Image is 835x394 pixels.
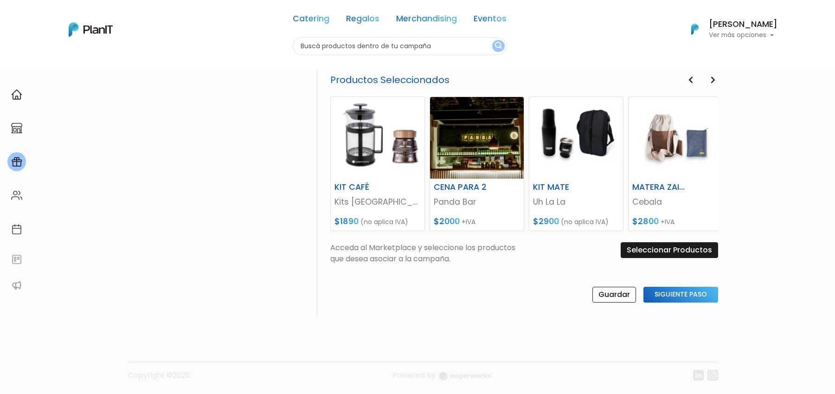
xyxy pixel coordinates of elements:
a: Catering [293,15,329,26]
img: PlanIt Logo [69,22,113,37]
img: PlanIt Logo [685,19,705,39]
a: Merchandising [396,15,457,26]
p: Acceda al Marketplace y seleccione los productos que desea asociar a la campaña. [330,242,524,265]
img: campaigns-02234683943229c281be62815700db0a1741e53638e28bf9629b52c665b00959.svg [11,156,22,168]
h6: [PERSON_NAME] [709,20,777,29]
p: Panda Bar [434,196,520,208]
img: feedback-78b5a0c8f98aac82b08bfc38622c3050aee476f2c9584af64705fc4e61158814.svg [11,254,22,265]
span: $2800 [632,216,659,227]
input: Seleccionar Productos [621,242,718,258]
a: KIT MATE Uh La La $2900 (no aplica IVA) [529,97,623,231]
p: Copyright ©2025 [128,370,190,388]
img: thumb_thumb_9209972E-E399-434D-BEEF-F65B94FC7BA6_1_201_a.jpeg [430,97,524,179]
img: marketplace-4ceaa7011d94191e9ded77b95e3339b90024bf715f7c57f8cf31f2d8c509eaba.svg [11,123,22,134]
span: +IVA [462,217,475,226]
a: KIT CAFÉ Kits [GEOGRAPHIC_DATA] $1890 (no aplica IVA) [330,97,425,231]
p: Ver más opciones [709,32,777,39]
input: Guardar [592,287,636,303]
a: Regalos [346,15,379,26]
p: Kits [GEOGRAPHIC_DATA] [334,196,421,208]
button: PlanIt Logo [PERSON_NAME] Ver más opciones [679,17,777,41]
div: ¿Necesitás ayuda? [48,9,134,27]
img: search_button-432b6d5273f82d61273b3651a40e1bd1b912527efae98b1b7a1b2c0702e16a8d.svg [495,42,502,51]
span: (no aplica IVA) [561,217,609,226]
h5: Productos Seleccionados [330,74,718,85]
span: $1890 [334,216,359,227]
img: thumb_99BBCD63-EF96-4B08-BE7C-73DB5A7664DF.jpeg [529,97,623,179]
span: (no aplica IVA) [360,217,408,226]
a: CENA PARA 2 Panda Bar $2000 +IVA [430,97,524,231]
h6: KIT MATE [527,182,592,192]
span: translation missing: es.layouts.footer.powered_by [392,370,436,381]
img: people-662611757002400ad9ed0e3c099ab2801c6687ba6c219adb57efc949bc21e19d.svg [11,190,22,201]
img: thumb_image-Photoroom__19_.jpg [629,97,722,179]
img: calendar-87d922413cdce8b2cf7b7f5f62616a5cf9e4887200fb71536465627b3292af00.svg [11,224,22,235]
h6: MATERA ZAIRA + YERBERO [627,182,692,192]
p: Cebala [632,196,719,208]
img: partners-52edf745621dab592f3b2c58e3bca9d71375a7ef29c3b500c9f145b62cc070d4.svg [11,280,22,291]
img: logo_eagerworks-044938b0bf012b96b195e05891a56339191180c2d98ce7df62ca656130a436fa.svg [439,372,491,381]
span: $2000 [434,216,460,227]
p: Uh La La [533,196,619,208]
img: linkedin-cc7d2dbb1a16aff8e18f147ffe980d30ddd5d9e01409788280e63c91fc390ff4.svg [693,370,704,381]
span: $2900 [533,216,559,227]
span: +IVA [661,217,674,226]
img: instagram-7ba2a2629254302ec2a9470e65da5de918c9f3c9a63008f8abed3140a32961bf.svg [707,370,718,381]
a: Eventos [474,15,507,26]
img: home-e721727adea9d79c4d83392d1f703f7f8bce08238fde08b1acbfd93340b81755.svg [11,89,22,100]
input: Siguiente Paso [643,287,718,303]
a: Powered By [392,370,491,388]
input: Buscá productos dentro de tu campaña [293,37,507,55]
h6: KIT CAFÉ [329,182,394,192]
h6: CENA PARA 2 [428,182,493,192]
img: thumb_image__1_.png [331,97,424,179]
a: MATERA ZAIRA + YERBERO Cebala $2800 +IVA [628,97,723,231]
